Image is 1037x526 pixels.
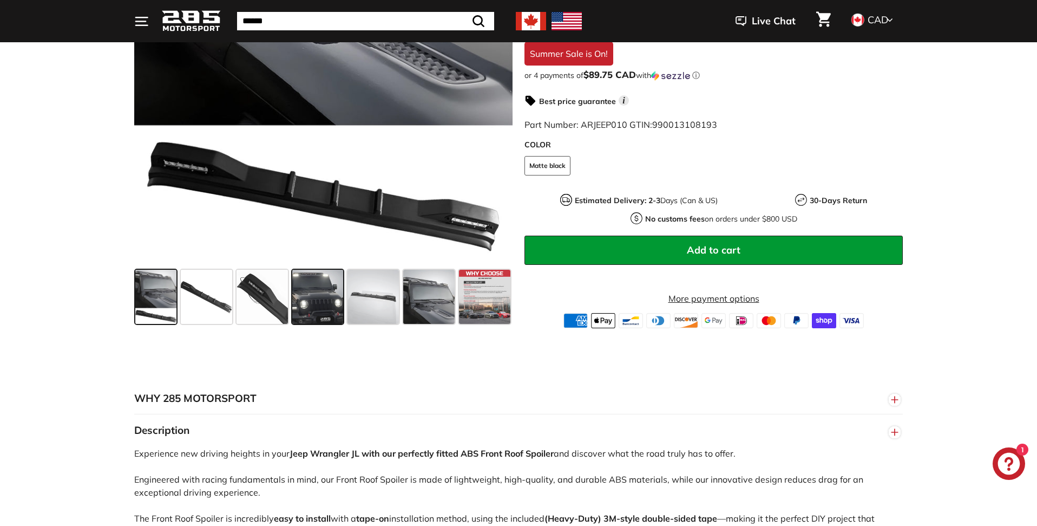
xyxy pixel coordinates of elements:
div: or 4 payments of$89.75 CADwithSezzle Click to learn more about Sezzle [524,70,903,81]
img: ideal [729,313,753,328]
strong: Estimated Delivery: 2-3 [575,196,660,205]
p: on orders under $800 USD [645,213,797,225]
button: WHY 285 MOTORSPORT [134,382,903,415]
strong: easy to install [274,513,331,524]
div: or 4 payments of with [524,70,903,81]
label: COLOR [524,139,903,151]
button: Description [134,414,903,447]
img: shopify_pay [812,313,836,328]
a: More payment options [524,292,903,305]
span: $89.75 CAD [583,69,636,80]
inbox-online-store-chat: Shopify online store chat [989,447,1028,483]
img: american_express [563,313,588,328]
img: Sezzle [651,71,690,81]
span: CAD [868,14,888,26]
button: Add to cart [524,236,903,265]
img: bancontact [619,313,643,328]
img: master [757,313,781,328]
p: Days (Can & US) [575,195,718,206]
img: paypal [784,313,809,328]
strong: Jeep Wrangler JL with our perfectly fitted ABS Front Roof Spoiler [290,448,554,459]
strong: tape-on [356,513,389,524]
img: google_pay [701,313,726,328]
strong: 30-Days Return [810,196,867,205]
span: i [619,95,629,106]
img: diners_club [646,313,671,328]
img: apple_pay [591,313,615,328]
strong: (Heavy-Duty) 3M-style double-sided tape [544,513,717,524]
img: discover [674,313,698,328]
span: Live Chat [752,14,796,28]
img: Logo_285_Motorsport_areodynamics_components [161,9,221,34]
a: Cart [810,3,837,40]
span: Add to cart [687,244,740,256]
span: Part Number: ARJEEP010 GTIN: [524,119,717,130]
input: Search [237,12,494,30]
strong: Best price guarantee [539,96,616,106]
span: 990013108193 [652,119,717,130]
div: Summer Sale is On! [524,42,613,66]
button: Live Chat [721,8,810,35]
strong: No customs fees [645,214,705,224]
img: visa [839,313,864,328]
